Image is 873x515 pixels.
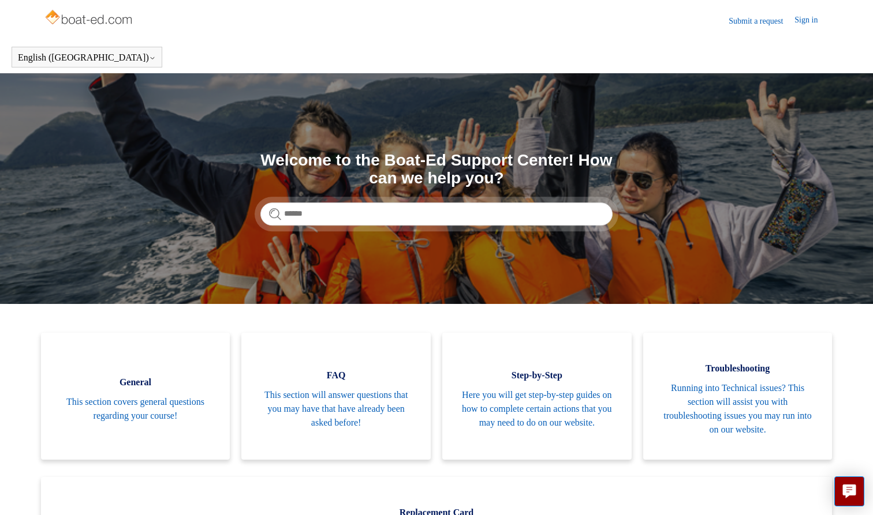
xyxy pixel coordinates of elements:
[834,476,864,506] button: Live chat
[460,369,614,382] span: Step-by-Step
[259,388,413,430] span: This section will answer questions that you may have that have already been asked before!
[58,395,213,423] span: This section covers general questions regarding your course!
[643,333,833,460] a: Troubleshooting Running into Technical issues? This section will assist you with troubleshooting ...
[241,333,431,460] a: FAQ This section will answer questions that you may have that have already been asked before!
[44,7,136,30] img: Boat-Ed Help Center home page
[442,333,632,460] a: Step-by-Step Here you will get step-by-step guides on how to complete certain actions that you ma...
[729,15,794,27] a: Submit a request
[661,381,815,437] span: Running into Technical issues? This section will assist you with troubleshooting issues you may r...
[58,375,213,389] span: General
[260,202,613,225] input: Search
[259,369,413,382] span: FAQ
[661,362,815,375] span: Troubleshooting
[260,152,613,187] h1: Welcome to the Boat-Ed Support Center! How can we help you?
[794,14,829,28] a: Sign in
[18,52,156,63] button: English ([GEOGRAPHIC_DATA])
[460,388,614,430] span: Here you will get step-by-step guides on how to complete certain actions that you may need to do ...
[41,333,230,460] a: General This section covers general questions regarding your course!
